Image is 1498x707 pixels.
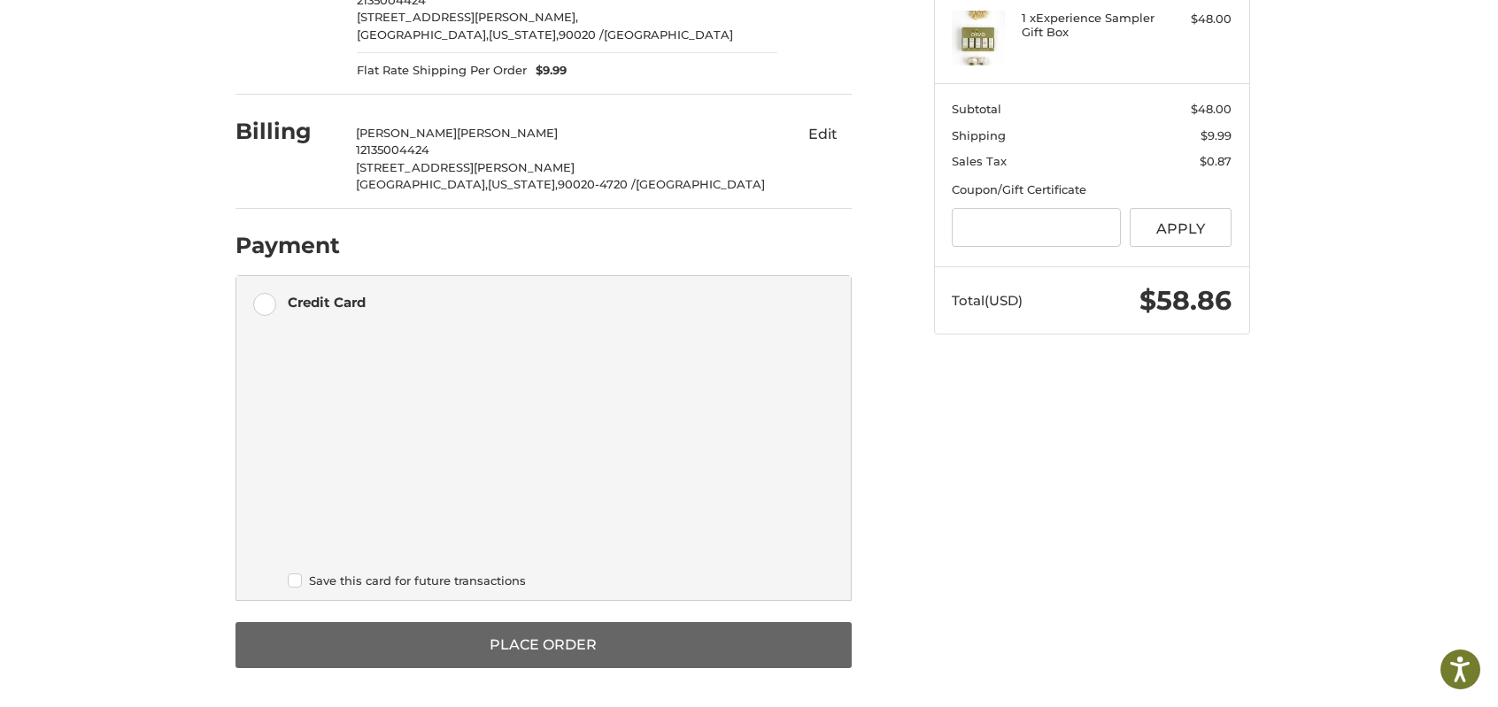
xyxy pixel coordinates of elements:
iframe: Secure payment input frame [284,334,828,567]
label: Save this card for future transactions [288,573,824,588]
button: Open LiveChat chat widget [204,23,225,44]
span: [US_STATE], [488,177,558,191]
button: Place Order [236,622,852,668]
div: Coupon/Gift Certificate [952,181,1232,199]
p: We're away right now. Please check back later! [25,27,200,41]
span: [STREET_ADDRESS][PERSON_NAME], [357,10,578,24]
span: 90020 / [559,27,604,42]
h2: Billing [236,118,339,145]
button: Apply [1130,208,1232,248]
span: [GEOGRAPHIC_DATA] [604,27,733,42]
span: Subtotal [952,102,1001,116]
span: [GEOGRAPHIC_DATA] [636,177,765,191]
h4: 1 x Experience Sampler Gift Box [1022,11,1157,40]
span: [GEOGRAPHIC_DATA], [356,177,488,191]
button: Edit [795,120,852,149]
h2: Payment [236,232,340,259]
span: 90020-4720 / [558,177,636,191]
span: Shipping [952,128,1006,142]
span: $9.99 [527,62,567,80]
span: Flat Rate Shipping Per Order [357,62,527,80]
span: [PERSON_NAME] [356,126,457,140]
div: Credit Card [288,288,366,317]
span: $0.87 [1200,154,1232,168]
span: [GEOGRAPHIC_DATA], [357,27,489,42]
span: 12135004424 [356,142,429,157]
span: [PERSON_NAME] [457,126,558,140]
span: [US_STATE], [489,27,559,42]
span: $48.00 [1191,102,1232,116]
span: Sales Tax [952,154,1007,168]
input: Gift Certificate or Coupon Code [952,208,1121,248]
span: [STREET_ADDRESS][PERSON_NAME] [356,160,575,174]
span: $58.86 [1139,284,1232,317]
div: $48.00 [1162,11,1232,28]
span: $9.99 [1201,128,1232,142]
span: Total (USD) [952,292,1023,309]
